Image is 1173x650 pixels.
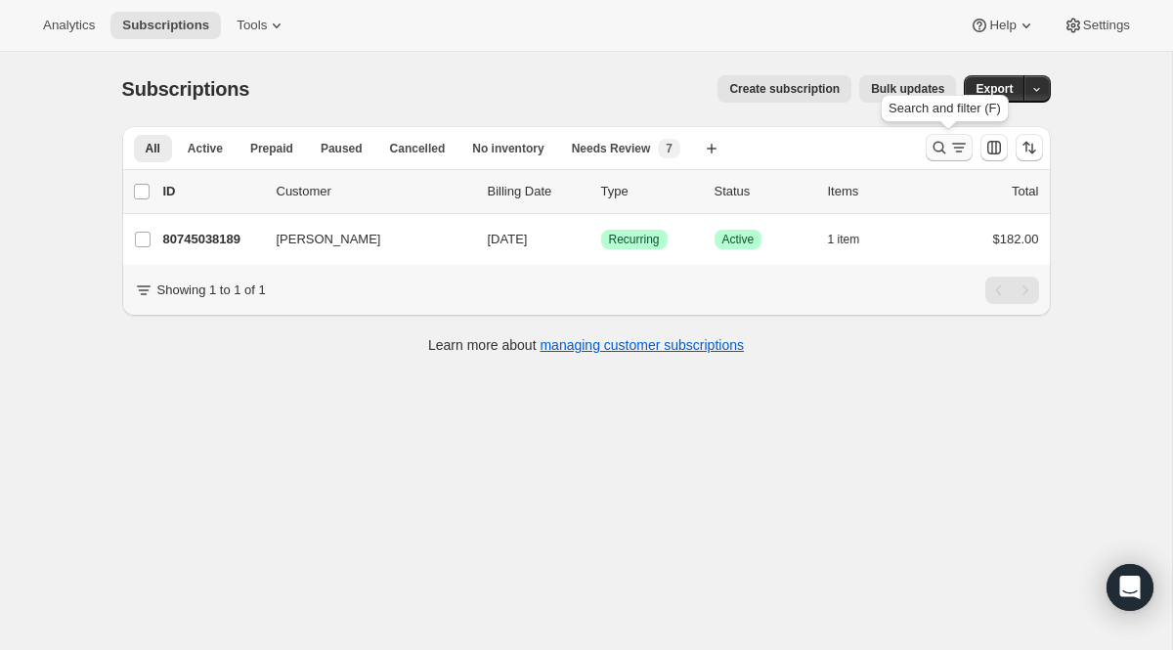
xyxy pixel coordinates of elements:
[729,81,840,97] span: Create subscription
[1012,182,1038,201] p: Total
[277,182,472,201] p: Customer
[472,141,543,156] span: No inventory
[609,232,660,247] span: Recurring
[540,337,744,353] a: managing customer subscriptions
[1107,564,1153,611] div: Open Intercom Messenger
[989,18,1016,33] span: Help
[122,78,250,100] span: Subscriptions
[976,81,1013,97] span: Export
[163,182,261,201] p: ID
[696,135,727,162] button: Create new view
[146,141,160,156] span: All
[871,81,944,97] span: Bulk updates
[1016,134,1043,161] button: Sort the results
[828,226,882,253] button: 1 item
[828,182,926,201] div: Items
[122,18,209,33] span: Subscriptions
[188,141,223,156] span: Active
[958,12,1047,39] button: Help
[985,277,1039,304] nav: Pagination
[980,134,1008,161] button: Customize table column order and visibility
[601,182,699,201] div: Type
[666,141,673,156] span: 7
[163,230,261,249] p: 80745038189
[265,224,460,255] button: [PERSON_NAME]
[488,182,586,201] p: Billing Date
[993,232,1039,246] span: $182.00
[964,75,1024,103] button: Export
[321,141,363,156] span: Paused
[237,18,267,33] span: Tools
[250,141,293,156] span: Prepaid
[43,18,95,33] span: Analytics
[926,134,973,161] button: Search and filter results
[572,141,651,156] span: Needs Review
[163,226,1039,253] div: 80745038189[PERSON_NAME][DATE]SuccessRecurringSuccessActive1 item$182.00
[488,232,528,246] span: [DATE]
[390,141,446,156] span: Cancelled
[1083,18,1130,33] span: Settings
[717,75,851,103] button: Create subscription
[225,12,298,39] button: Tools
[157,281,266,300] p: Showing 1 to 1 of 1
[859,75,956,103] button: Bulk updates
[1052,12,1142,39] button: Settings
[31,12,107,39] button: Analytics
[163,182,1039,201] div: IDCustomerBilling DateTypeStatusItemsTotal
[277,230,381,249] span: [PERSON_NAME]
[722,232,755,247] span: Active
[428,335,744,355] p: Learn more about
[828,232,860,247] span: 1 item
[110,12,221,39] button: Subscriptions
[715,182,812,201] p: Status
